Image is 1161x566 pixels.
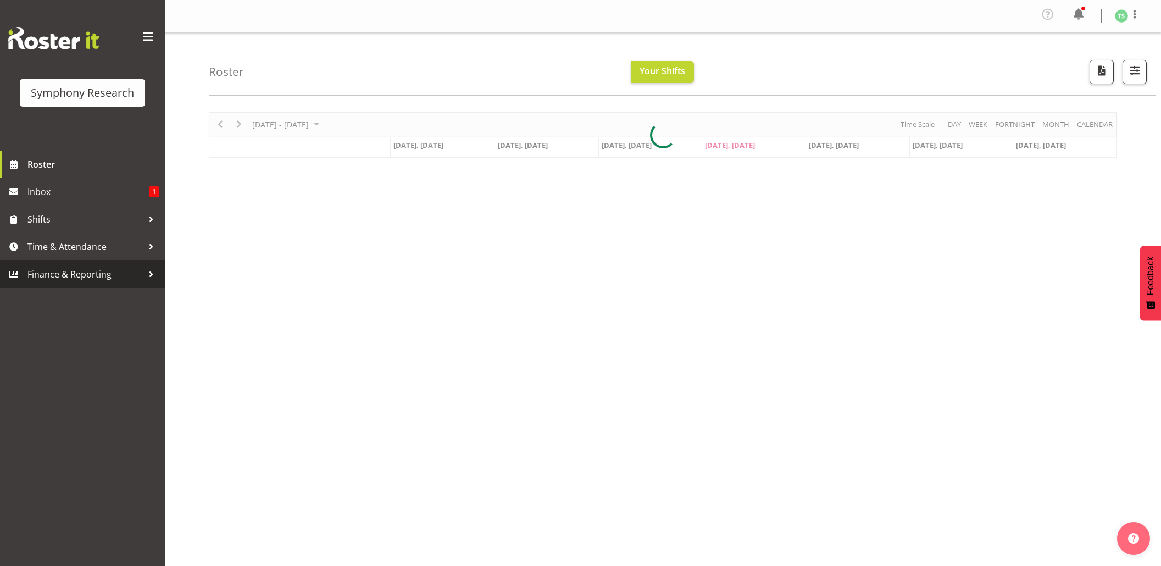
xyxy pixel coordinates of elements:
button: Download a PDF of the roster according to the set date range. [1090,60,1114,84]
span: Feedback [1146,257,1156,295]
span: Roster [27,156,159,173]
span: Shifts [27,211,143,227]
img: help-xxl-2.png [1128,533,1139,544]
button: Your Shifts [631,61,694,83]
span: Finance & Reporting [27,266,143,282]
img: Rosterit website logo [8,27,99,49]
button: Feedback - Show survey [1140,246,1161,320]
span: Inbox [27,184,149,200]
h4: Roster [209,65,244,78]
div: Symphony Research [31,85,134,101]
img: tanya-stebbing1954.jpg [1115,9,1128,23]
button: Filter Shifts [1123,60,1147,84]
span: Time & Attendance [27,238,143,255]
span: Your Shifts [640,65,685,77]
span: 1 [149,186,159,197]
